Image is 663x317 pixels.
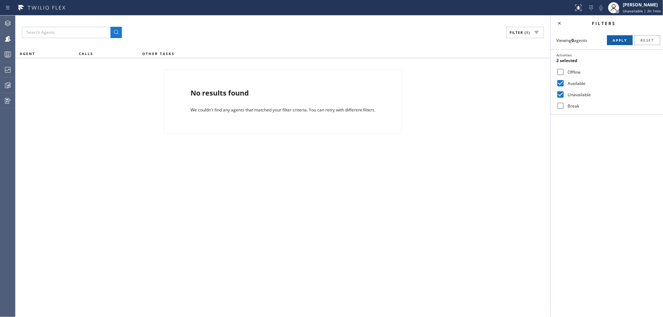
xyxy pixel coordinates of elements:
input: Search Agents [22,27,111,38]
button: Mute [596,3,606,13]
div: Activities [556,53,657,57]
div: [PERSON_NAME] [623,2,661,8]
button: Reset [634,35,660,45]
span: Filter (1) [509,30,530,35]
label: Offline [565,69,657,75]
span: Filters [592,20,616,26]
span: Unavailable | 2h 1min [623,8,661,13]
label: Break [565,103,657,109]
label: Available [565,80,657,86]
span: Viewing agents [556,37,587,43]
span: CALLS [79,51,93,56]
button: Apply [607,35,633,45]
span: AGENT [20,51,35,56]
strong: 0 [571,37,574,43]
span: Reset [640,38,654,43]
span: 2 selected [556,57,577,63]
button: Filter (1) [506,27,544,38]
span: No results found [190,88,249,98]
span: We couldn't find any agents that matched your filter criteria. You can retry with different filters. [190,107,375,113]
span: Apply [613,38,627,43]
span: OTHER TASKS [142,51,175,56]
label: Unavailable [565,92,657,98]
